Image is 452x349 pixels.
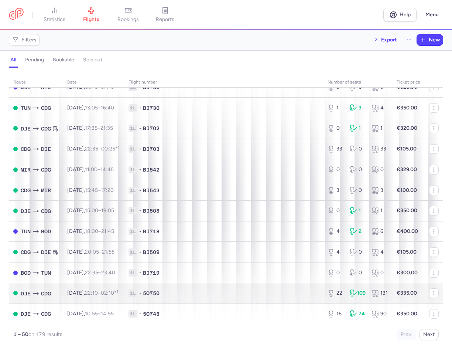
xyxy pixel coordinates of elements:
[41,125,51,133] span: CDG
[41,289,51,298] span: CDG
[101,84,114,90] time: 07:10
[397,207,417,214] strong: €350.00
[21,248,31,256] span: CDG
[41,186,51,194] span: MIR
[101,311,114,317] time: 14:55
[328,228,344,235] div: 4
[101,105,114,111] time: 16:40
[85,125,113,131] span: –
[350,228,366,235] div: 2
[129,145,137,153] span: 1L
[139,248,141,256] span: •
[85,166,114,173] span: –
[417,34,443,45] button: New
[21,125,31,133] span: DJE
[328,310,344,318] div: 16
[83,16,99,23] span: flights
[371,104,388,112] div: 4
[63,77,124,88] th: date
[328,125,344,132] div: 0
[350,310,366,318] div: 74
[73,7,110,23] a: flights
[67,311,114,317] span: [DATE],
[67,207,114,214] span: [DATE],
[328,289,344,297] div: 22
[67,166,114,173] span: [DATE],
[102,249,114,255] time: 21:55
[371,248,388,256] div: 4
[143,228,160,235] span: BJ718
[67,290,118,296] span: [DATE],
[328,269,344,277] div: 0
[392,77,425,88] th: Ticket price
[400,12,411,17] span: Help
[350,145,366,153] div: 0
[85,249,114,255] span: –
[13,331,28,338] strong: 1 – 50
[350,166,366,173] div: 0
[85,249,99,255] time: 20:05
[139,310,141,318] span: •
[328,104,344,112] div: 1
[397,166,417,173] strong: €329.00
[371,166,388,173] div: 0
[397,146,417,152] strong: €105.00
[85,84,114,90] span: –
[397,249,417,255] strong: €105.00
[21,269,31,277] span: BOD
[101,207,114,214] time: 19:05
[25,57,44,63] h4: pending
[397,84,417,90] strong: €320.00
[129,104,137,112] span: 1L
[429,37,440,43] span: New
[85,207,114,214] span: –
[323,77,392,88] th: number of seats
[350,289,366,297] div: 109
[101,187,114,193] time: 17:20
[328,145,344,153] div: 33
[85,125,97,131] time: 17:35
[85,105,98,111] time: 13:05
[10,57,16,63] h4: all
[114,289,118,294] sup: +1
[53,57,74,63] h4: bookable
[101,290,118,296] time: 02:10
[143,125,160,132] span: BJ702
[397,125,417,131] strong: €320.00
[143,207,160,214] span: BJ508
[129,310,137,318] span: 1L
[28,331,62,338] span: on 179 results
[85,187,98,193] time: 15:45
[139,269,141,277] span: •
[41,269,51,277] span: TUN
[129,166,137,173] span: 1L
[9,34,39,45] button: Filters
[117,16,139,23] span: bookings
[350,207,366,214] div: 1
[9,77,63,88] th: route
[369,34,402,46] button: Export
[383,8,417,22] a: Help
[139,166,141,173] span: •
[21,310,31,318] span: DJE
[129,248,137,256] span: 1L
[143,104,160,112] span: BJ730
[139,228,141,235] span: •
[129,125,137,132] span: 1L
[139,125,141,132] span: •
[110,7,147,23] a: bookings
[67,270,115,276] span: [DATE],
[21,37,37,43] span: Filters
[67,146,119,152] span: [DATE],
[41,145,51,153] span: DJE
[85,270,98,276] time: 22:35
[139,145,141,153] span: •
[41,310,51,318] span: CDG
[350,187,366,194] div: 0
[100,166,114,173] time: 14:45
[143,269,160,277] span: BJ719
[67,249,114,255] span: [DATE],
[129,289,137,297] span: 1L
[67,105,114,111] span: [DATE],
[129,228,137,235] span: 1L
